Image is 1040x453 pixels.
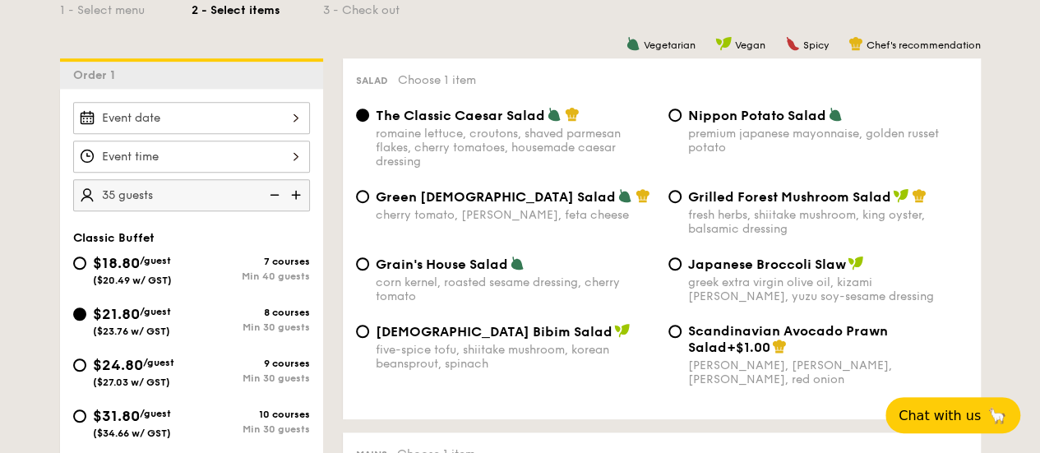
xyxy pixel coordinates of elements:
[688,323,888,355] span: Scandinavian Avocado Prawn Salad
[688,358,968,386] div: [PERSON_NAME], [PERSON_NAME], [PERSON_NAME], red onion
[93,407,140,425] span: $31.80
[356,109,369,122] input: The Classic Caesar Saladromaine lettuce, croutons, shaved parmesan flakes, cherry tomatoes, house...
[93,326,170,337] span: ($23.76 w/ GST)
[885,397,1020,433] button: Chat with us🦙
[510,256,525,270] img: icon-vegetarian.fe4039eb.svg
[140,255,171,266] span: /guest
[688,108,826,123] span: Nippon Potato Salad
[73,358,86,372] input: $24.80/guest($27.03 w/ GST)9 coursesMin 30 guests
[93,305,140,323] span: $21.80
[644,39,696,51] span: Vegetarian
[192,409,310,420] div: 10 courses
[285,179,310,210] img: icon-add.58712e84.svg
[547,107,562,122] img: icon-vegetarian.fe4039eb.svg
[93,254,140,272] span: $18.80
[356,75,388,86] span: Salad
[626,36,640,51] img: icon-vegetarian.fe4039eb.svg
[803,39,829,51] span: Spicy
[617,188,632,203] img: icon-vegetarian.fe4039eb.svg
[356,190,369,203] input: Green [DEMOGRAPHIC_DATA] Saladcherry tomato, [PERSON_NAME], feta cheese
[893,188,909,203] img: icon-vegan.f8ff3823.svg
[356,257,369,270] input: Grain's House Saladcorn kernel, roasted sesame dressing, cherry tomato
[636,188,650,203] img: icon-chef-hat.a58ddaea.svg
[727,340,770,355] span: +$1.00
[688,208,968,236] div: fresh herbs, shiitake mushroom, king oyster, balsamic dressing
[668,190,682,203] input: Grilled Forest Mushroom Saladfresh herbs, shiitake mushroom, king oyster, balsamic dressing
[73,68,122,82] span: Order 1
[715,36,732,51] img: icon-vegan.f8ff3823.svg
[93,275,172,286] span: ($20.49 w/ GST)
[192,256,310,267] div: 7 courses
[376,189,616,205] span: Green [DEMOGRAPHIC_DATA] Salad
[668,257,682,270] input: Japanese Broccoli Slawgreek extra virgin olive oil, kizami [PERSON_NAME], yuzu soy-sesame dressing
[192,270,310,282] div: Min 40 guests
[398,73,476,87] span: Choose 1 item
[376,275,655,303] div: corn kernel, roasted sesame dressing, cherry tomato
[93,377,170,388] span: ($27.03 w/ GST)
[192,321,310,333] div: Min 30 guests
[668,325,682,338] input: Scandinavian Avocado Prawn Salad+$1.00[PERSON_NAME], [PERSON_NAME], [PERSON_NAME], red onion
[376,127,655,169] div: romaine lettuce, croutons, shaved parmesan flakes, cherry tomatoes, housemade caesar dressing
[376,324,612,340] span: [DEMOGRAPHIC_DATA] Bibim Salad
[848,256,864,270] img: icon-vegan.f8ff3823.svg
[912,188,927,203] img: icon-chef-hat.a58ddaea.svg
[668,109,682,122] input: Nippon Potato Saladpremium japanese mayonnaise, golden russet potato
[93,428,171,439] span: ($34.66 w/ GST)
[143,357,174,368] span: /guest
[73,179,310,211] input: Number of guests
[785,36,800,51] img: icon-spicy.37a8142b.svg
[73,141,310,173] input: Event time
[192,358,310,369] div: 9 courses
[192,307,310,318] div: 8 courses
[848,36,863,51] img: icon-chef-hat.a58ddaea.svg
[192,372,310,384] div: Min 30 guests
[376,343,655,371] div: five-spice tofu, shiitake mushroom, korean beansprout, spinach
[356,325,369,338] input: [DEMOGRAPHIC_DATA] Bibim Saladfive-spice tofu, shiitake mushroom, korean beansprout, spinach
[565,107,580,122] img: icon-chef-hat.a58ddaea.svg
[688,127,968,155] div: premium japanese mayonnaise, golden russet potato
[73,257,86,270] input: $18.80/guest($20.49 w/ GST)7 coursesMin 40 guests
[688,189,891,205] span: Grilled Forest Mushroom Salad
[688,257,846,272] span: Japanese Broccoli Slaw
[688,275,968,303] div: greek extra virgin olive oil, kizami [PERSON_NAME], yuzu soy-sesame dressing
[73,307,86,321] input: $21.80/guest($23.76 w/ GST)8 coursesMin 30 guests
[93,356,143,374] span: $24.80
[192,423,310,435] div: Min 30 guests
[376,257,508,272] span: Grain's House Salad
[140,408,171,419] span: /guest
[828,107,843,122] img: icon-vegetarian.fe4039eb.svg
[73,231,155,245] span: Classic Buffet
[376,208,655,222] div: cherry tomato, [PERSON_NAME], feta cheese
[73,102,310,134] input: Event date
[614,323,631,338] img: icon-vegan.f8ff3823.svg
[73,409,86,423] input: $31.80/guest($34.66 w/ GST)10 coursesMin 30 guests
[772,339,787,354] img: icon-chef-hat.a58ddaea.svg
[735,39,765,51] span: Vegan
[899,408,981,423] span: Chat with us
[987,406,1007,425] span: 🦙
[261,179,285,210] img: icon-reduce.1d2dbef1.svg
[376,108,545,123] span: The Classic Caesar Salad
[867,39,981,51] span: Chef's recommendation
[140,306,171,317] span: /guest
